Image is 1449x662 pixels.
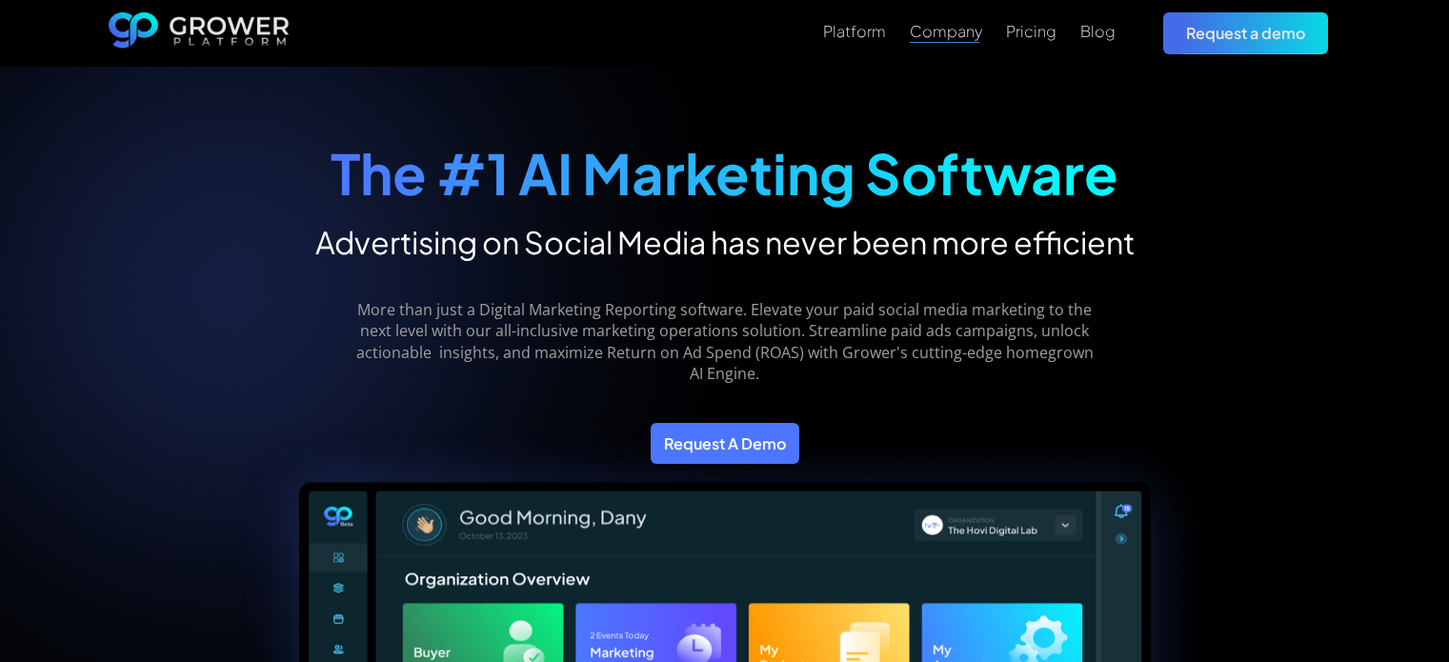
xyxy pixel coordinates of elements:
[331,138,1118,208] strong: The #1 AI Marketing Software
[1163,12,1328,53] a: Request a demo
[342,299,1107,385] p: More than just a Digital Marketing Reporting software. Elevate your paid social media marketing t...
[1080,22,1116,40] div: Blog
[1006,22,1057,40] div: Pricing
[651,423,799,464] a: Request A Demo
[910,22,982,40] div: Company
[1006,20,1057,43] a: Pricing
[109,12,290,54] a: home
[823,22,886,40] div: Platform
[823,20,886,43] a: Platform
[910,20,982,43] a: Company
[315,223,1135,261] h2: Advertising on Social Media has never been more efficient
[1080,20,1116,43] a: Blog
